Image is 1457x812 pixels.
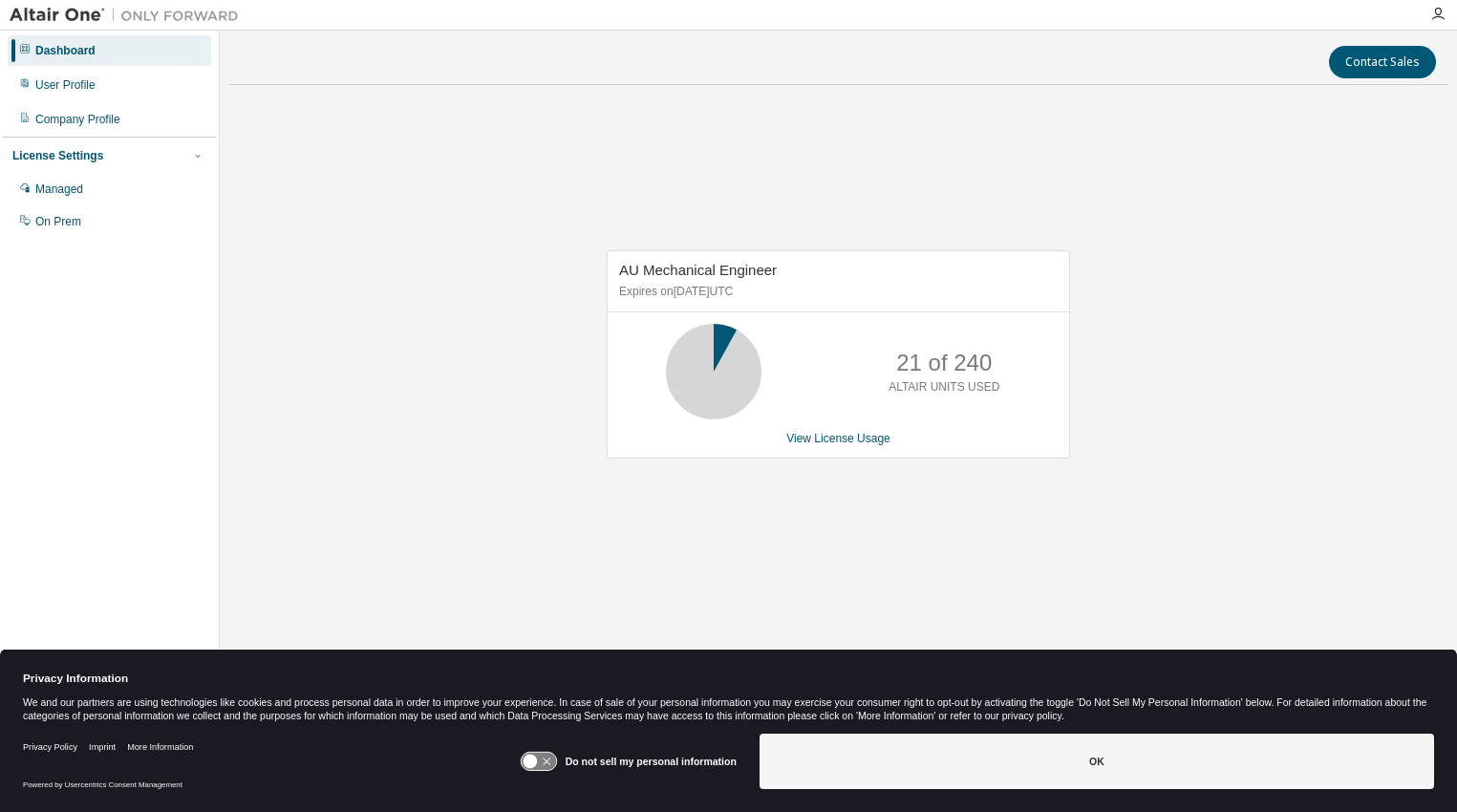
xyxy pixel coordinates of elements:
div: Managed [35,182,83,197]
div: Company Profile [35,112,120,127]
a: View License Usage [786,432,890,445]
p: Expires on [DATE] UTC [619,284,1053,300]
p: ALTAIR UNITS USED [889,379,999,395]
span: AU Mechanical Engineer [619,262,777,278]
div: User Profile [35,77,96,93]
button: Contact Sales [1329,46,1436,78]
div: License Settings [12,148,103,163]
div: Dashboard [35,43,96,58]
div: On Prem [35,214,81,229]
img: Altair One [10,6,248,25]
p: 21 of 240 [896,347,992,379]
